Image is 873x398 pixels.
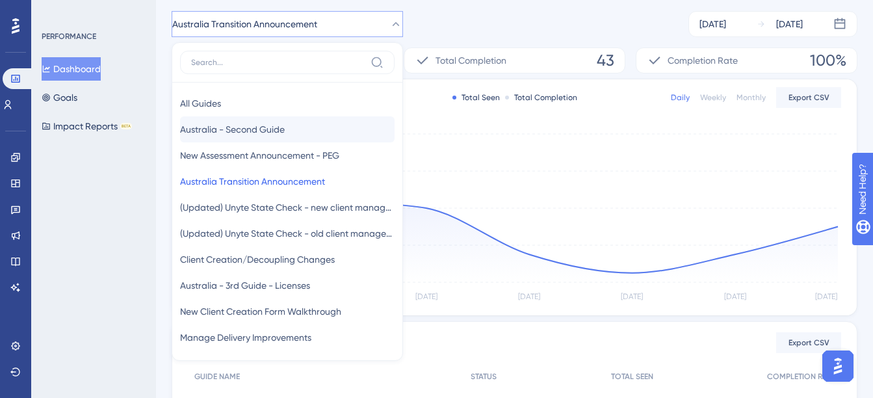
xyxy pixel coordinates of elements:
[42,114,132,138] button: Impact ReportsBETA
[518,292,540,301] tspan: [DATE]
[191,57,365,68] input: Search...
[172,11,403,37] button: Australia Transition Announcement
[120,123,132,129] div: BETA
[436,53,506,68] span: Total Completion
[180,142,395,168] button: New Assessment Announcement - PEG
[505,92,577,103] div: Total Completion
[180,194,395,220] button: (Updated) Unyte State Check - new client management
[180,252,335,267] span: Client Creation/Decoupling Changes
[597,50,614,71] span: 43
[180,122,285,137] span: Australia - Second Guide
[180,168,395,194] button: Australia Transition Announcement
[671,92,690,103] div: Daily
[180,200,395,215] span: (Updated) Unyte State Check - new client management
[180,325,395,351] button: Manage Delivery Improvements
[415,292,437,301] tspan: [DATE]
[180,304,341,319] span: New Client Creation Form Walkthrough
[776,16,803,32] div: [DATE]
[180,174,325,189] span: Australia Transition Announcement
[180,90,395,116] button: All Guides
[699,16,726,32] div: [DATE]
[815,292,837,301] tspan: [DATE]
[724,292,746,301] tspan: [DATE]
[180,246,395,272] button: Client Creation/Decoupling Changes
[818,347,857,386] iframe: UserGuiding AI Assistant Launcher
[736,92,766,103] div: Monthly
[611,371,653,382] span: TOTAL SEEN
[788,338,829,348] span: Export CSV
[767,371,835,382] span: COMPLETION RATE
[810,50,846,71] span: 100%
[194,371,240,382] span: GUIDE NAME
[42,31,96,42] div: PERFORMANCE
[180,226,395,241] span: (Updated) Unyte State Check - old client management
[31,3,81,19] span: Need Help?
[700,92,726,103] div: Weekly
[452,92,500,103] div: Total Seen
[180,220,395,246] button: (Updated) Unyte State Check - old client management
[776,332,841,353] button: Export CSV
[180,330,311,345] span: Manage Delivery Improvements
[668,53,738,68] span: Completion Rate
[172,16,317,32] span: Australia Transition Announcement
[42,57,101,81] button: Dashboard
[621,292,643,301] tspan: [DATE]
[180,148,339,163] span: New Assessment Announcement - PEG
[180,278,310,293] span: Australia - 3rd Guide - Licenses
[180,96,221,111] span: All Guides
[42,86,77,109] button: Goals
[180,272,395,298] button: Australia - 3rd Guide - Licenses
[776,87,841,108] button: Export CSV
[471,371,497,382] span: STATUS
[180,116,395,142] button: Australia - Second Guide
[180,298,395,325] button: New Client Creation Form Walkthrough
[788,92,829,103] span: Export CSV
